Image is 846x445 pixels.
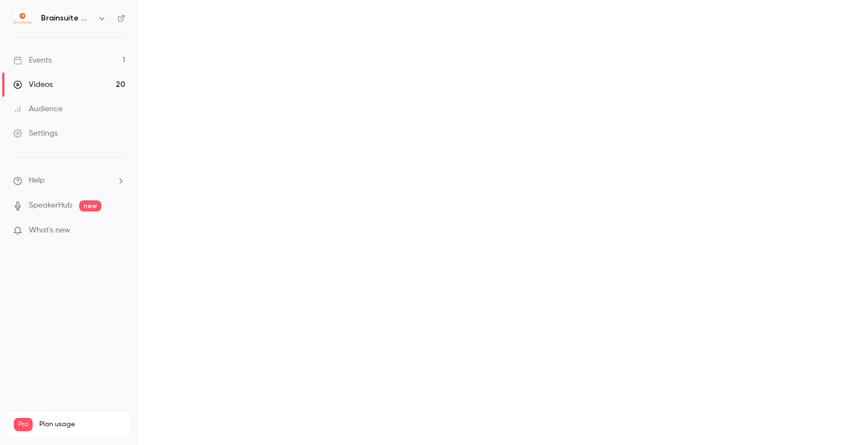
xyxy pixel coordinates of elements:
div: Settings [13,128,58,139]
span: Help [29,175,45,187]
div: Events [13,55,51,66]
img: Brainsuite Webinars [14,9,32,27]
div: Videos [13,79,53,90]
span: new [79,200,101,211]
a: SpeakerHub [29,200,73,211]
h6: Brainsuite Webinars [41,13,93,24]
span: Plan usage [39,420,125,429]
li: help-dropdown-opener [13,175,125,187]
iframe: Noticeable Trigger [112,226,125,236]
span: What's new [29,225,70,236]
div: Audience [13,104,63,115]
span: Pro [14,418,33,431]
